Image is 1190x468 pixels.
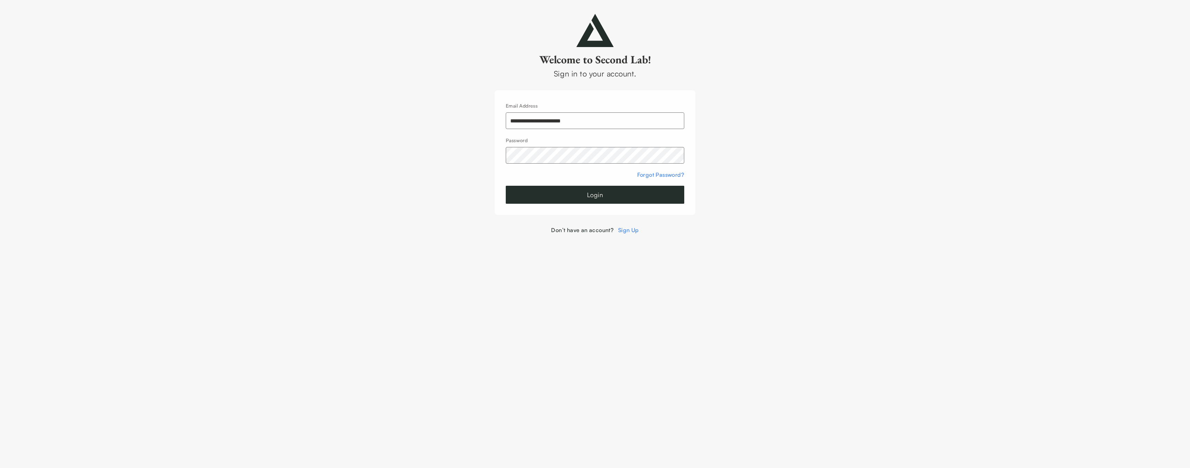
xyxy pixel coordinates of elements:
button: Login [506,186,684,204]
label: Email Address [506,103,538,109]
label: Password [506,137,528,143]
div: Don’t have an account? [495,226,695,234]
a: Sign Up [618,227,639,233]
div: Sign in to your account. [495,68,695,79]
h2: Welcome to Second Lab! [495,53,695,66]
a: Forgot Password? [637,171,684,178]
img: secondlab-logo [576,14,614,47]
